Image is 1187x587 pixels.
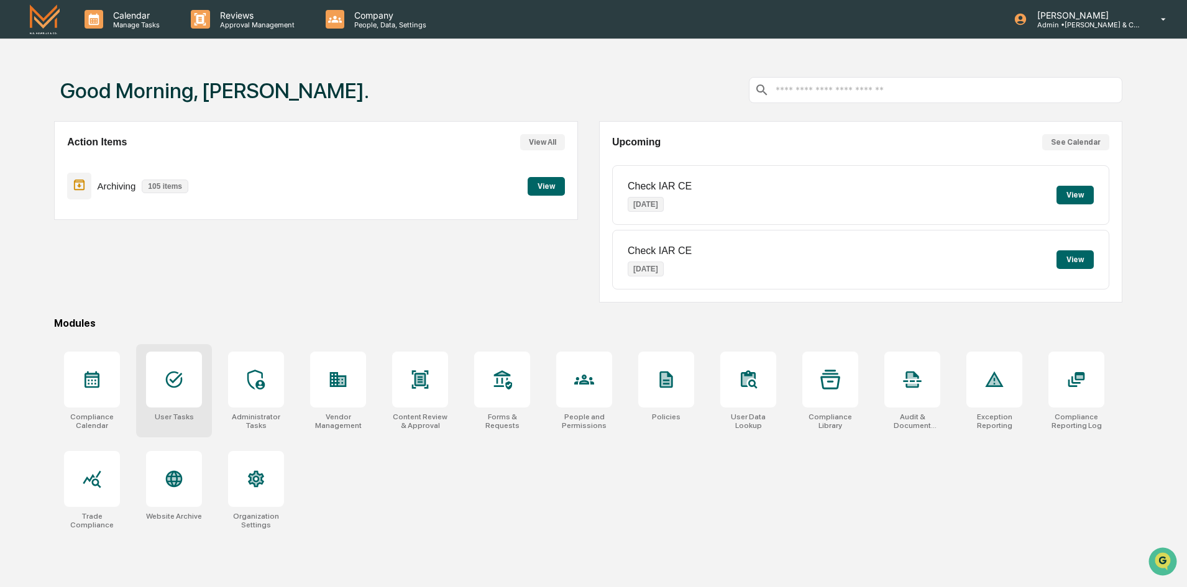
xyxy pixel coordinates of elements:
a: 🔎Data Lookup [7,175,83,198]
div: Modules [54,317,1122,329]
img: logo [30,4,60,34]
div: Exception Reporting [966,412,1022,430]
div: Audit & Document Logs [884,412,940,430]
p: 105 items [142,180,188,193]
div: People and Permissions [556,412,612,430]
p: Archiving [98,181,136,191]
h2: Action Items [67,137,127,148]
div: Vendor Management [310,412,366,430]
h2: Upcoming [612,137,661,148]
p: Approval Management [210,20,301,29]
span: Pylon [124,211,150,220]
p: [PERSON_NAME] [1027,10,1143,20]
p: Check IAR CE [628,245,692,257]
span: Attestations [103,157,154,169]
p: [DATE] [628,262,664,276]
div: 🔎 [12,181,22,191]
button: See Calendar [1042,134,1109,150]
a: 🖐️Preclearance [7,152,85,174]
p: Manage Tasks [103,20,166,29]
div: Compliance Reporting Log [1048,412,1104,430]
a: 🗄️Attestations [85,152,159,174]
p: Admin • [PERSON_NAME] & Co. - BD [1027,20,1143,29]
p: Company [344,10,433,20]
div: We're available if you need us! [42,107,157,117]
a: Powered byPylon [88,210,150,220]
button: Start new chat [211,99,226,114]
p: People, Data, Settings [344,20,433,29]
h1: Good Morning, [PERSON_NAME]. [60,78,369,103]
div: User Data Lookup [720,412,776,430]
button: View [1056,186,1094,204]
div: User Tasks [155,412,194,421]
div: Content Review & Approval [392,412,448,430]
div: 🖐️ [12,158,22,168]
p: Calendar [103,10,166,20]
div: 🗄️ [90,158,100,168]
span: Preclearance [25,157,80,169]
div: Forms & Requests [474,412,530,430]
a: View [528,180,565,191]
button: View [528,177,565,196]
p: How can we help? [12,26,226,46]
span: Data Lookup [25,180,78,193]
img: 1746055101610-c473b297-6a78-478c-a979-82029cc54cd1 [12,95,35,117]
button: View [1056,250,1094,269]
div: Compliance Library [802,412,858,430]
p: Reviews [210,10,301,20]
div: Trade Compliance [64,512,120,529]
div: Website Archive [146,512,202,521]
div: Start new chat [42,95,204,107]
p: Check IAR CE [628,181,692,192]
div: Compliance Calendar [64,412,120,430]
p: [DATE] [628,197,664,212]
div: Organization Settings [228,512,284,529]
div: Policies [652,412,681,421]
iframe: Open customer support [1147,546,1181,580]
button: View All [520,134,565,150]
div: Administrator Tasks [228,412,284,430]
